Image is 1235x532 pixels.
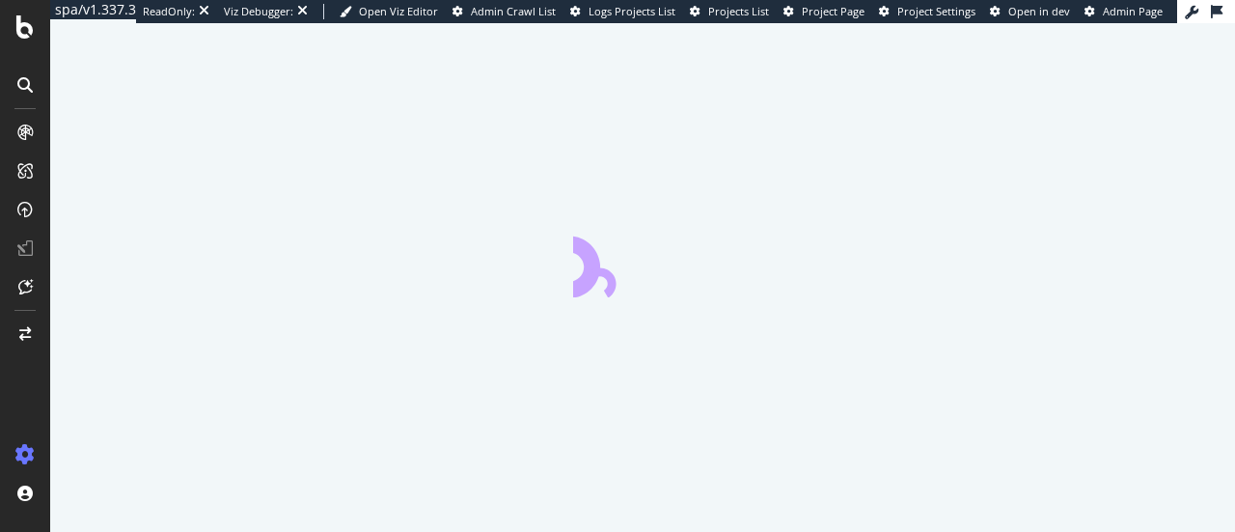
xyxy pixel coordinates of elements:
[143,4,195,19] div: ReadOnly:
[224,4,293,19] div: Viz Debugger:
[690,4,769,19] a: Projects List
[879,4,975,19] a: Project Settings
[990,4,1070,19] a: Open in dev
[708,4,769,18] span: Projects List
[897,4,975,18] span: Project Settings
[359,4,438,18] span: Open Viz Editor
[573,228,712,297] div: animation
[1084,4,1163,19] a: Admin Page
[570,4,675,19] a: Logs Projects List
[471,4,556,18] span: Admin Crawl List
[1008,4,1070,18] span: Open in dev
[453,4,556,19] a: Admin Crawl List
[802,4,864,18] span: Project Page
[340,4,438,19] a: Open Viz Editor
[589,4,675,18] span: Logs Projects List
[1103,4,1163,18] span: Admin Page
[783,4,864,19] a: Project Page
